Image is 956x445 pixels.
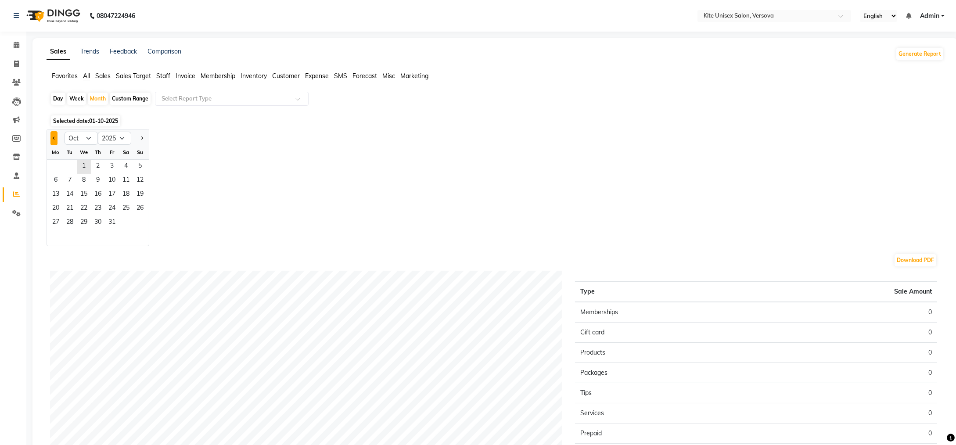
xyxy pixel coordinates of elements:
span: 27 [49,216,63,230]
td: 0 [756,343,937,363]
span: 20 [49,202,63,216]
span: SMS [334,72,347,80]
span: Admin [920,11,939,21]
span: 25 [119,202,133,216]
div: Th [91,145,105,159]
button: Generate Report [896,48,943,60]
div: Saturday, October 11, 2025 [119,174,133,188]
td: Services [575,403,756,423]
span: Forecast [352,72,377,80]
span: 19 [133,188,147,202]
td: 0 [756,403,937,423]
div: Monday, October 13, 2025 [49,188,63,202]
span: 23 [91,202,105,216]
span: Expense [305,72,329,80]
a: Comparison [147,47,181,55]
div: Wednesday, October 15, 2025 [77,188,91,202]
span: 15 [77,188,91,202]
span: Sales Target [116,72,151,80]
span: 6 [49,174,63,188]
div: Day [51,93,65,105]
th: Type [575,282,756,302]
span: Misc [382,72,395,80]
div: Thursday, October 16, 2025 [91,188,105,202]
span: 7 [63,174,77,188]
span: 9 [91,174,105,188]
div: Week [67,93,86,105]
span: 31 [105,216,119,230]
span: 4 [119,160,133,174]
span: 3 [105,160,119,174]
span: 18 [119,188,133,202]
button: Download PDF [895,254,936,266]
span: 22 [77,202,91,216]
div: Friday, October 17, 2025 [105,188,119,202]
td: Tips [575,383,756,403]
div: Monday, October 20, 2025 [49,202,63,216]
th: Sale Amount [756,282,937,302]
select: Select year [98,132,131,145]
td: 0 [756,323,937,343]
span: Favorites [52,72,78,80]
span: Customer [272,72,300,80]
span: 11 [119,174,133,188]
span: Inventory [241,72,267,80]
span: 30 [91,216,105,230]
div: Monday, October 6, 2025 [49,174,63,188]
span: Staff [156,72,170,80]
a: Trends [80,47,99,55]
span: 1 [77,160,91,174]
span: 29 [77,216,91,230]
td: Gift card [575,323,756,343]
div: Wednesday, October 22, 2025 [77,202,91,216]
span: 14 [63,188,77,202]
span: 12 [133,174,147,188]
span: Selected date: [51,115,120,126]
div: Friday, October 24, 2025 [105,202,119,216]
div: Tu [63,145,77,159]
div: Monday, October 27, 2025 [49,216,63,230]
div: Thursday, October 2, 2025 [91,160,105,174]
span: 16 [91,188,105,202]
span: 26 [133,202,147,216]
span: 28 [63,216,77,230]
div: Saturday, October 4, 2025 [119,160,133,174]
select: Select month [65,132,98,145]
div: Sunday, October 26, 2025 [133,202,147,216]
div: Sunday, October 19, 2025 [133,188,147,202]
div: Mo [49,145,63,159]
div: Saturday, October 25, 2025 [119,202,133,216]
td: 0 [756,302,937,323]
td: Packages [575,363,756,383]
span: 8 [77,174,91,188]
button: Previous month [50,131,58,145]
b: 08047224946 [97,4,135,28]
div: Wednesday, October 8, 2025 [77,174,91,188]
div: Saturday, October 18, 2025 [119,188,133,202]
a: Feedback [110,47,137,55]
span: 2 [91,160,105,174]
div: Month [88,93,108,105]
span: All [83,72,90,80]
div: Tuesday, October 14, 2025 [63,188,77,202]
div: Thursday, October 9, 2025 [91,174,105,188]
a: Sales [47,44,70,60]
td: Prepaid [575,423,756,444]
div: Sa [119,145,133,159]
div: Wednesday, October 29, 2025 [77,216,91,230]
span: 17 [105,188,119,202]
span: Membership [201,72,235,80]
div: Tuesday, October 28, 2025 [63,216,77,230]
div: Friday, October 10, 2025 [105,174,119,188]
div: Wednesday, October 1, 2025 [77,160,91,174]
td: Memberships [575,302,756,323]
button: Next month [138,131,145,145]
div: Fr [105,145,119,159]
div: Su [133,145,147,159]
span: 21 [63,202,77,216]
td: 0 [756,363,937,383]
div: Sunday, October 5, 2025 [133,160,147,174]
div: Custom Range [110,93,151,105]
td: 0 [756,423,937,444]
div: We [77,145,91,159]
